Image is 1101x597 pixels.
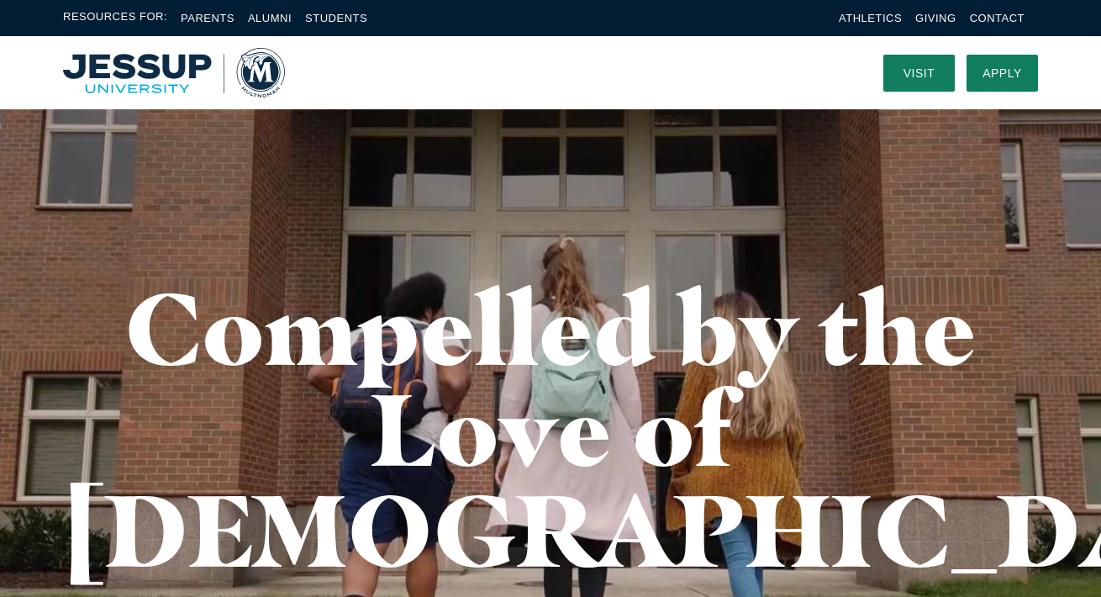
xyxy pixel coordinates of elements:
[970,12,1025,24] a: Contact
[63,8,167,28] span: Resources For:
[63,48,285,98] img: Multnomah University Logo
[883,55,955,92] a: Visit
[248,12,292,24] a: Alumni
[63,277,1038,580] h1: Compelled by the Love of [DEMOGRAPHIC_DATA]
[181,12,234,24] a: Parents
[839,12,902,24] a: Athletics
[305,12,367,24] a: Students
[63,48,285,98] a: Home
[915,12,956,24] a: Giving
[967,55,1038,92] a: Apply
